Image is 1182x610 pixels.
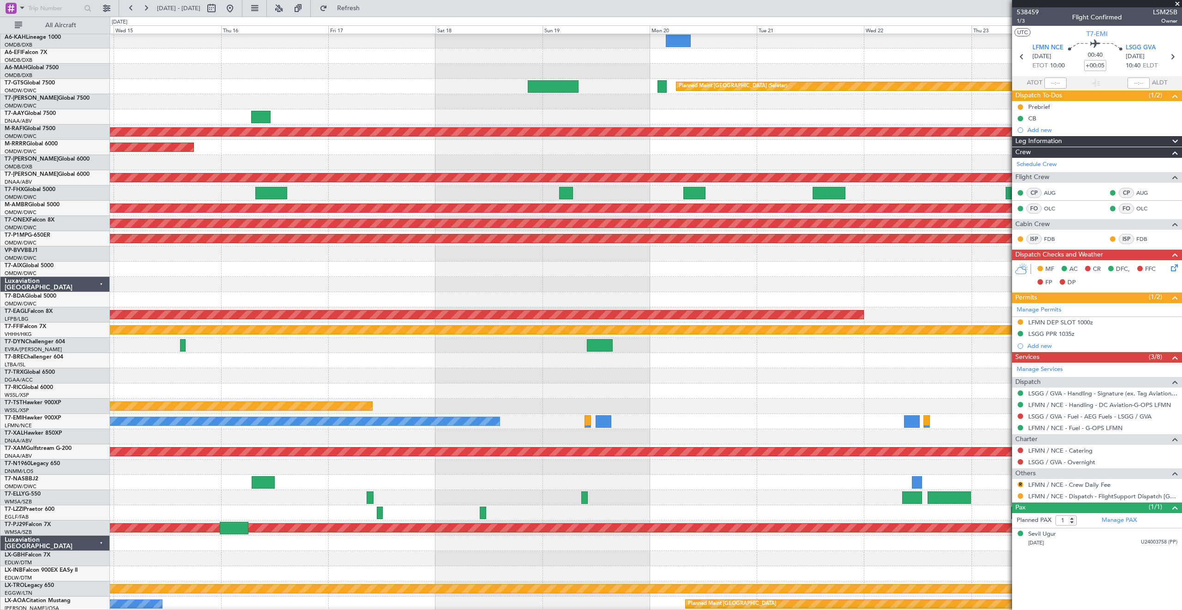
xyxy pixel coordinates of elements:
[5,65,59,71] a: A6-MAHGlobal 7500
[5,476,38,482] a: T7-NASBBJ2
[1015,90,1062,101] span: Dispatch To-Dos
[5,331,32,338] a: VHHH/HKG
[5,392,29,399] a: WSSL/XSP
[5,370,55,375] a: T7-TRXGlobal 6500
[5,522,25,527] span: T7-PJ29
[1026,188,1042,198] div: CP
[5,583,24,588] span: LX-TRO
[1145,265,1156,274] span: FFC
[1017,7,1039,17] span: 538459
[5,568,78,573] a: LX-INBFalcon 900EX EASy II
[5,111,24,116] span: T7-AAY
[1153,7,1177,17] span: LSM25B
[1028,424,1122,432] a: LFMN / NCE - Fuel - G-OPS LFMN
[5,224,36,231] a: OMDW/DWC
[5,568,23,573] span: LX-INB
[5,468,33,475] a: DNMM/LOS
[1015,172,1049,183] span: Flight Crew
[5,552,50,558] a: LX-GBHFalcon 7X
[1026,203,1042,214] div: FO
[1136,204,1157,213] a: OLC
[329,5,368,12] span: Refresh
[5,80,24,86] span: T7-GTS
[5,415,23,421] span: T7-EMI
[5,217,54,223] a: T7-ONEXFalcon 8X
[1015,377,1041,388] span: Dispatch
[5,217,29,223] span: T7-ONEX
[1141,538,1177,546] span: U24003758 (PP)
[1119,188,1134,198] div: CP
[1044,235,1065,243] a: FDB
[1028,539,1044,546] span: [DATE]
[1028,413,1152,420] a: LSGG / GVA - Fuel - AEG Fuels - LSGG / GVA
[1028,114,1036,122] div: CB
[5,148,36,155] a: OMDW/DWC
[5,574,32,581] a: EDLW/DTM
[1088,51,1103,60] span: 00:40
[1149,352,1162,362] span: (3/8)
[5,172,90,177] a: T7-[PERSON_NAME]Global 6000
[5,248,24,253] span: VP-BVV
[5,339,65,345] a: T7-DYNChallenger 604
[1027,78,1042,88] span: ATOT
[5,498,32,505] a: WMSA/SZB
[5,370,24,375] span: T7-TRX
[1153,17,1177,25] span: Owner
[5,522,51,527] a: T7-PJ29Falcon 7X
[1015,219,1050,230] span: Cabin Crew
[5,65,27,71] span: A6-MAH
[1126,52,1145,61] span: [DATE]
[5,239,36,246] a: OMDW/DWC
[5,96,58,101] span: T7-[PERSON_NAME]
[5,202,28,208] span: M-AMBR
[1032,61,1048,71] span: ETOT
[1045,265,1054,274] span: MF
[1072,12,1122,22] div: Flight Confirmed
[1028,103,1050,111] div: Prebrief
[5,461,30,466] span: T7-N1960
[1028,481,1110,489] a: LFMN / NCE - Crew Daily Fee
[5,248,38,253] a: VP-BVVBBJ1
[1028,458,1095,466] a: LSGG / GVA - Overnight
[1149,502,1162,512] span: (1/1)
[5,324,21,329] span: T7-FFI
[5,72,32,79] a: OMDB/DXB
[5,35,61,40] a: A6-KAHLineage 1000
[1028,318,1093,326] div: LFMN DEP SLOT 1000z
[5,476,25,482] span: T7-NAS
[650,25,757,34] div: Mon 20
[1136,189,1157,197] a: AUG
[1015,352,1039,363] span: Services
[5,507,24,512] span: T7-LZZI
[5,163,32,170] a: OMDB/DXB
[5,293,25,299] span: T7-BDA
[5,407,29,414] a: WSSL/XSP
[5,126,24,132] span: M-RAFI
[5,324,46,329] a: T7-FFIFalcon 7X
[221,25,328,34] div: Thu 16
[5,57,32,64] a: OMDB/DXB
[5,202,60,208] a: M-AMBRGlobal 5000
[28,1,81,15] input: Trip Number
[5,111,56,116] a: T7-AAYGlobal 7500
[1028,330,1074,338] div: LSGG PPR 1035z
[5,172,58,177] span: T7-[PERSON_NAME]
[1015,293,1037,303] span: Permits
[5,316,29,323] a: LFPB/LBG
[757,25,864,34] div: Tue 21
[5,415,61,421] a: T7-EMIHawker 900XP
[315,1,371,16] button: Refresh
[1017,516,1051,525] label: Planned PAX
[5,446,72,451] a: T7-XAMGulfstream G-200
[5,400,23,406] span: T7-TST
[5,559,32,566] a: EDLW/DTM
[5,263,22,269] span: T7-AIX
[5,50,22,55] span: A6-EFI
[5,270,36,277] a: OMDW/DWC
[5,437,32,444] a: DNAA/ABV
[5,385,53,390] a: T7-RICGlobal 6000
[1152,78,1167,88] span: ALDT
[435,25,543,34] div: Sat 18
[5,194,36,201] a: OMDW/DWC
[5,491,41,497] a: T7-ELLYG-550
